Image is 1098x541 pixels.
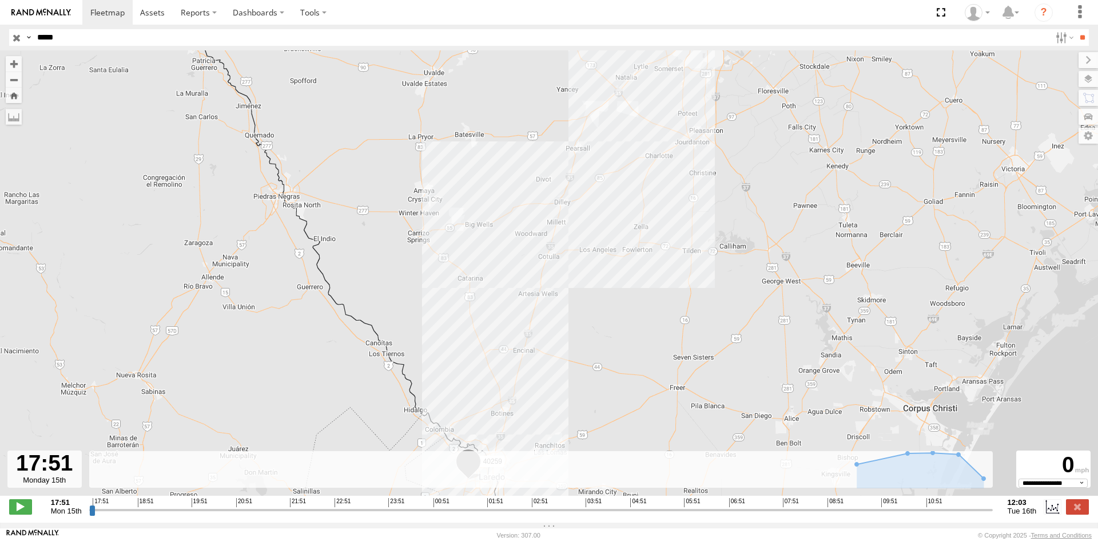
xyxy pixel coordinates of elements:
[729,498,745,507] span: 06:51
[497,532,540,539] div: Version: 307.00
[1066,499,1089,514] label: Close
[51,498,82,507] strong: 17:51
[6,88,22,103] button: Zoom Home
[290,498,306,507] span: 21:51
[1018,452,1089,479] div: 0
[6,72,22,88] button: Zoom out
[684,498,700,507] span: 05:51
[9,499,32,514] label: Play/Stop
[11,9,71,17] img: rand-logo.svg
[236,498,252,507] span: 20:51
[881,498,897,507] span: 09:51
[93,498,109,507] span: 17:51
[926,498,942,507] span: 10:51
[192,498,208,507] span: 19:51
[961,4,994,21] div: Carlos Ortiz
[1008,498,1037,507] strong: 12:03
[1031,532,1092,539] a: Terms and Conditions
[388,498,404,507] span: 23:51
[630,498,646,507] span: 04:51
[6,56,22,72] button: Zoom in
[1035,3,1053,22] i: ?
[586,498,602,507] span: 03:51
[487,498,503,507] span: 01:51
[1079,128,1098,144] label: Map Settings
[828,498,844,507] span: 08:51
[783,498,799,507] span: 07:51
[433,498,449,507] span: 00:51
[24,29,33,46] label: Search Query
[335,498,351,507] span: 22:51
[532,498,548,507] span: 02:51
[51,507,82,515] span: Mon 15th Sep 2025
[138,498,154,507] span: 18:51
[1008,507,1037,515] span: Tue 16th Sep 2025
[6,109,22,125] label: Measure
[1051,29,1076,46] label: Search Filter Options
[6,530,59,541] a: Visit our Website
[978,532,1092,539] div: © Copyright 2025 -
